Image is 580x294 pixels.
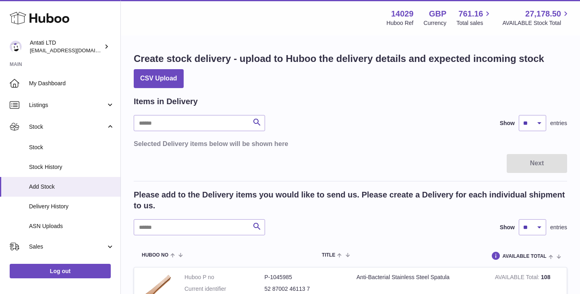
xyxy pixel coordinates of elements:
[456,8,492,27] a: 761.16 Total sales
[322,253,335,258] span: Title
[550,119,567,127] span: entries
[265,273,345,281] dd: P-1045985
[10,41,22,53] img: toufic@antatiskin.com
[29,183,114,191] span: Add Stock
[265,285,345,293] dd: 52 87002 46113 7
[29,203,114,210] span: Delivery History
[502,8,570,27] a: 27,178.50 AVAILABLE Stock Total
[424,19,447,27] div: Currency
[184,273,265,281] dt: Huboo P no
[29,243,106,251] span: Sales
[142,253,168,258] span: Huboo no
[550,224,567,231] span: entries
[134,96,198,107] h2: Items in Delivery
[29,123,106,131] span: Stock
[458,8,483,19] span: 761.16
[134,52,544,65] h1: Create stock delivery - upload to Huboo the delivery details and expected incoming stock
[500,224,515,231] label: Show
[29,144,114,151] span: Stock
[502,19,570,27] span: AVAILABLE Stock Total
[391,8,414,19] strong: 14029
[429,8,446,19] strong: GBP
[387,19,414,27] div: Huboo Ref
[29,163,114,171] span: Stock History
[456,19,492,27] span: Total sales
[30,47,118,53] span: [EMAIL_ADDRESS][DOMAIN_NAME]
[134,189,567,211] h2: Please add to the Delivery items you would like to send us. Please create a Delivery for each ind...
[29,80,114,87] span: My Dashboard
[29,222,114,230] span: ASN Uploads
[134,69,184,88] button: CSV Upload
[10,264,111,278] a: Log out
[495,274,541,282] strong: AVAILABLE Total
[184,285,265,293] dt: Current identifier
[503,254,547,259] span: AVAILABLE Total
[29,101,106,109] span: Listings
[500,119,515,127] label: Show
[30,39,102,54] div: Antati LTD
[525,8,561,19] span: 27,178.50
[134,139,567,148] h3: Selected Delivery items below will be shown here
